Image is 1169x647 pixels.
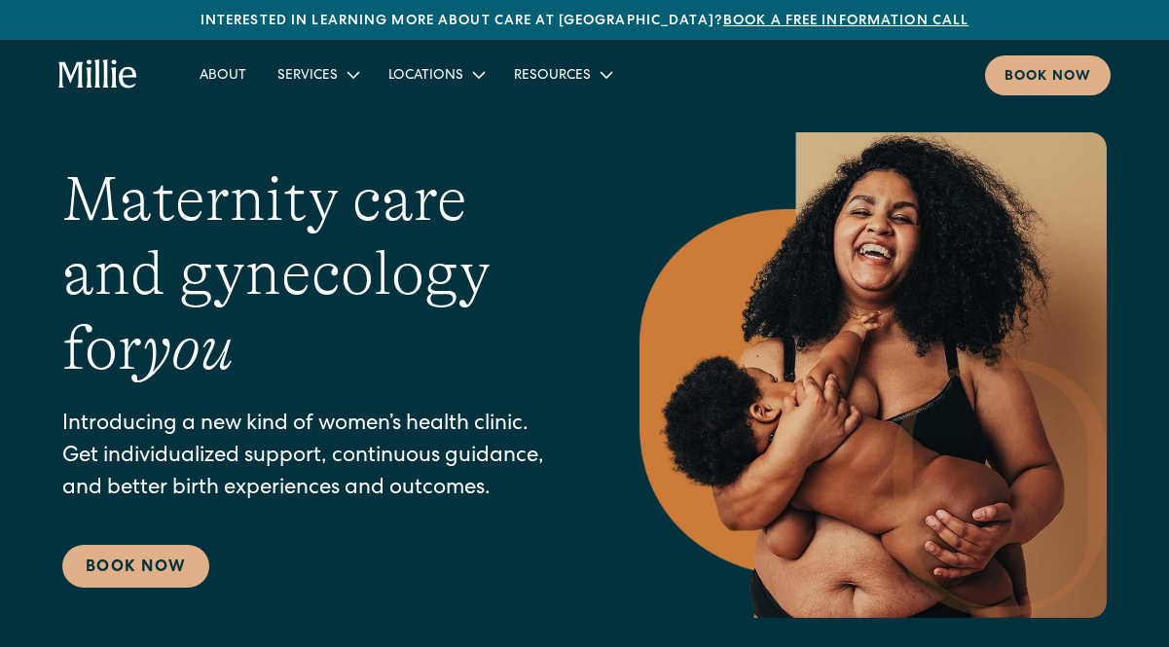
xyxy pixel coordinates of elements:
a: Book Now [62,545,209,588]
p: Introducing a new kind of women’s health clinic. Get individualized support, continuous guidance,... [62,410,562,506]
div: Locations [373,58,498,90]
div: Resources [514,66,591,87]
div: Locations [388,66,463,87]
a: home [58,59,137,90]
a: About [184,58,262,90]
a: Book a free information call [723,15,968,28]
img: Smiling mother with her baby in arms, celebrating body positivity and the nurturing bond of postp... [639,132,1107,618]
div: Book now [1005,67,1091,88]
div: Services [262,58,373,90]
h1: Maternity care and gynecology for [62,162,562,386]
em: you [142,313,234,383]
div: Services [277,66,338,87]
a: Book now [985,55,1111,95]
div: Resources [498,58,626,90]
